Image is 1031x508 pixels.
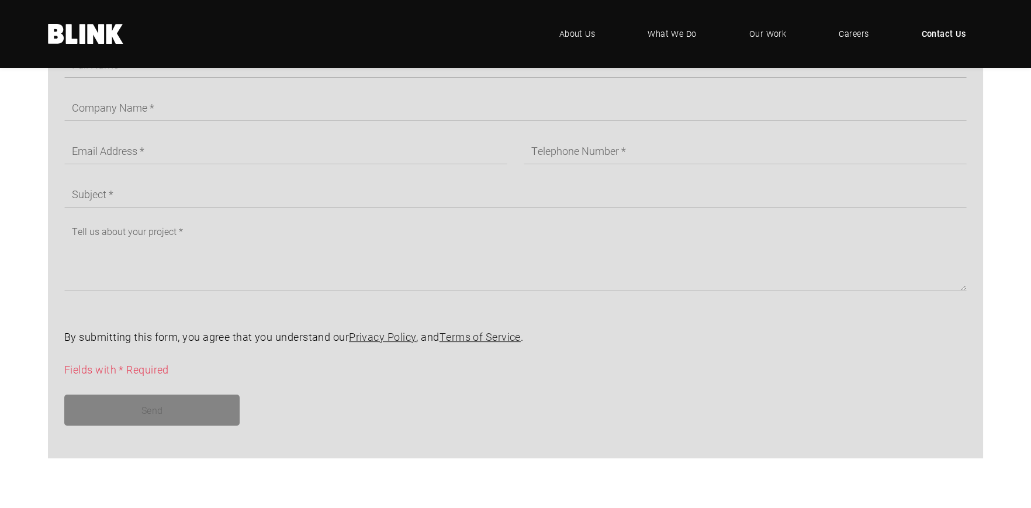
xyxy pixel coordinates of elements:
p: By submitting this form, you agree that you understand our , and . [64,329,967,345]
span: Fields with * Required [64,362,169,376]
span: Careers [839,27,869,40]
span: Our Work [749,27,787,40]
input: Subject * [64,181,967,208]
a: About Us [542,16,613,51]
a: Our Work [732,16,804,51]
span: About Us [559,27,596,40]
a: Careers [821,16,886,51]
span: What We Do [648,27,697,40]
a: What We Do [630,16,714,51]
input: Company Name * [64,94,967,121]
span: Contact Us [921,27,966,40]
a: Contact Us [904,16,983,51]
a: Privacy Policy [349,330,416,344]
input: Telephone Number * [524,137,967,164]
a: Terms of Service [440,330,521,344]
input: Email Address * [64,137,507,164]
a: Home [48,24,124,44]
